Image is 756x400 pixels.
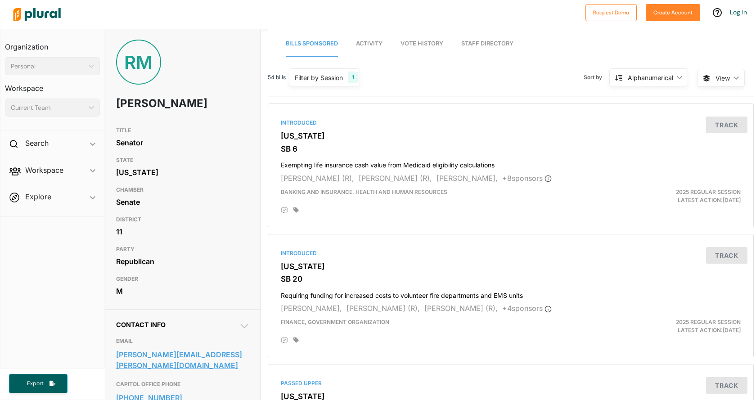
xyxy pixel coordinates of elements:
span: View [715,73,730,83]
h3: CAPITOL OFFICE PHONE [116,379,250,390]
div: Add tags [293,337,299,343]
span: [PERSON_NAME] (R), [281,174,354,183]
h3: [US_STATE] [281,262,741,271]
span: [PERSON_NAME], [436,174,498,183]
span: Bills Sponsored [286,40,338,47]
span: Contact Info [116,321,166,328]
h3: CHAMBER [116,184,250,195]
div: RM [116,40,161,85]
div: Personal [11,62,85,71]
button: Request Demo [585,4,637,21]
span: 54 bills [268,73,286,81]
span: [PERSON_NAME] (R), [359,174,432,183]
a: Bills Sponsored [286,31,338,57]
a: Vote History [400,31,443,57]
div: Latest Action: [DATE] [589,318,747,334]
span: [PERSON_NAME] (R), [346,304,420,313]
h4: Exempting life insurance cash value from Medicaid eligibility calculations [281,157,741,169]
a: [PERSON_NAME][EMAIL_ADDRESS][PERSON_NAME][DOMAIN_NAME] [116,348,250,372]
h3: PARTY [116,244,250,255]
div: Add tags [293,207,299,213]
div: Add Position Statement [281,207,288,214]
a: Activity [356,31,382,57]
div: Alphanumerical [628,73,673,82]
button: Track [706,247,747,264]
div: Filter by Session [295,73,343,82]
span: Vote History [400,40,443,47]
div: Senator [116,136,250,149]
a: Create Account [646,7,700,17]
span: Sort by [584,73,609,81]
h3: SB 20 [281,274,741,283]
h2: Search [25,138,49,148]
div: Current Team [11,103,85,112]
span: + 8 sponsor s [502,174,552,183]
div: M [116,284,250,298]
h3: STATE [116,155,250,166]
a: Request Demo [585,7,637,17]
div: Latest Action: [DATE] [589,188,747,204]
button: Track [706,117,747,133]
h3: SB 6 [281,144,741,153]
h3: Organization [5,34,100,54]
h3: TITLE [116,125,250,136]
a: Staff Directory [461,31,513,57]
h1: [PERSON_NAME] [116,90,196,117]
div: Passed Upper [281,379,741,387]
h3: DISTRICT [116,214,250,225]
span: Banking and Insurance, Health and Human Resources [281,189,447,195]
span: 2025 Regular Session [676,189,741,195]
h4: Requiring funding for increased costs to volunteer fire departments and EMS units [281,288,741,300]
span: 2025 Regular Session [676,319,741,325]
div: 11 [116,225,250,238]
h3: Workspace [5,75,100,95]
h3: [US_STATE] [281,131,741,140]
a: Log In [730,8,747,16]
button: Create Account [646,4,700,21]
div: [US_STATE] [116,166,250,179]
div: Senate [116,195,250,209]
div: 1 [348,72,358,83]
span: + 4 sponsor s [502,304,552,313]
div: Add Position Statement [281,337,288,344]
button: Export [9,374,67,393]
div: Introduced [281,249,741,257]
span: Finance, Government Organization [281,319,389,325]
h3: EMAIL [116,336,250,346]
div: Introduced [281,119,741,127]
div: Republican [116,255,250,268]
button: Track [706,377,747,394]
span: Activity [356,40,382,47]
span: [PERSON_NAME], [281,304,342,313]
h3: GENDER [116,274,250,284]
span: [PERSON_NAME] (R), [424,304,498,313]
span: Export [21,380,49,387]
